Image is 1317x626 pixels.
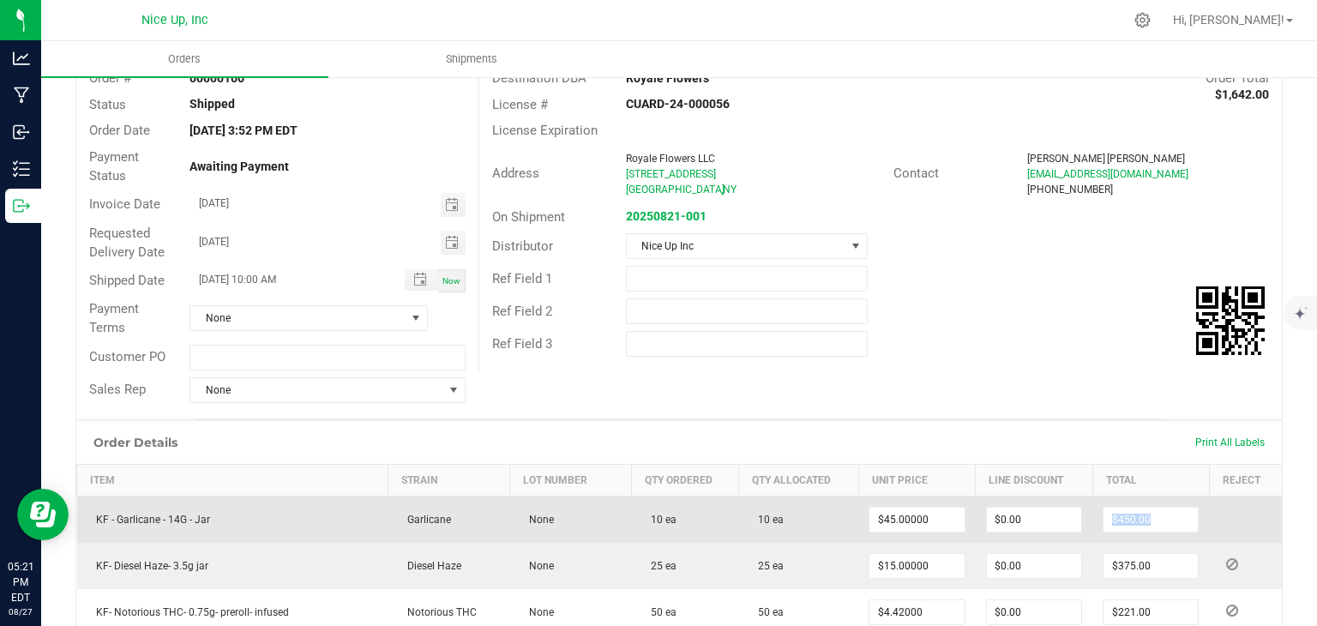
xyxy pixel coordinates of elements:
th: Unit Price [858,464,975,496]
inline-svg: Inbound [13,123,30,141]
span: 25 ea [749,560,784,572]
input: 0 [869,508,964,532]
span: Customer PO [89,349,165,364]
input: 0 [987,508,1081,532]
span: Toggle popup [405,269,438,291]
a: Orders [41,41,328,77]
a: Shipments [328,41,616,77]
span: License # [492,97,548,112]
span: Payment Terms [89,301,139,336]
inline-svg: Manufacturing [13,87,30,104]
span: [EMAIL_ADDRESS][DOMAIN_NAME] [1027,168,1188,180]
span: KF - Garlicane - 14G - Jar [87,514,210,526]
span: Address [492,166,539,181]
strong: Awaiting Payment [189,160,289,173]
span: Order # [89,70,131,86]
div: Manage settings [1132,12,1153,28]
span: Order Total [1206,70,1269,86]
span: Royale Flowers LLC [626,153,715,165]
span: License Expiration [492,123,598,138]
input: 0 [987,600,1081,624]
span: Destination DBA [492,70,586,86]
span: [PERSON_NAME] [1027,153,1105,165]
th: Line Discount [976,464,1092,496]
span: 25 ea [642,560,677,572]
span: Nice Up, Inc [141,13,208,27]
strong: [DATE] 3:52 PM EDT [189,123,298,137]
span: Distributor [492,238,553,254]
th: Qty Ordered [632,464,739,496]
span: Now [442,276,460,286]
a: 20250821-001 [626,209,707,223]
span: Orders [145,51,224,67]
span: None [190,306,406,330]
span: Order Date [89,123,150,138]
th: Strain [388,464,510,496]
inline-svg: Outbound [13,197,30,214]
span: Print All Labels [1195,436,1265,448]
strong: Royale Flowers [626,71,709,85]
p: 05:21 PM EDT [8,559,33,605]
span: None [190,378,442,402]
span: 50 ea [749,606,784,618]
th: Reject [1209,464,1282,496]
input: 0 [869,554,964,578]
h1: Order Details [93,436,177,449]
span: NY [723,184,737,196]
span: [STREET_ADDRESS] [626,168,716,180]
p: 08/27 [8,605,33,618]
span: , [721,184,723,196]
th: Total [1092,464,1209,496]
strong: Shipped [189,97,235,111]
span: Ref Field 2 [492,304,552,319]
span: Status [89,97,126,112]
span: Garlicane [399,514,451,526]
span: [PERSON_NAME] [1107,153,1185,165]
span: Reject Inventory [1219,605,1245,616]
span: Contact [893,166,939,181]
input: 0 [987,554,1081,578]
inline-svg: Inventory [13,160,30,178]
input: 0 [869,600,964,624]
th: Item [77,464,388,496]
span: 10 ea [642,514,677,526]
span: None [520,606,554,618]
span: KF- Diesel Haze- 3.5g jar [87,560,208,572]
span: [PHONE_NUMBER] [1027,184,1113,196]
span: Reject Inventory [1219,559,1245,569]
span: Hi, [PERSON_NAME]! [1173,13,1284,27]
input: Date/Time [190,269,386,291]
strong: CUARD-24-000056 [626,97,730,111]
span: Sales Rep [89,382,146,397]
span: Notorious THC [399,606,477,618]
input: 0 [1104,600,1198,624]
span: Ref Field 1 [492,271,552,286]
span: Toggle calendar [441,193,466,217]
iframe: Resource center [17,489,69,540]
span: KF- Notorious THC- 0.75g- preroll- infused [87,606,289,618]
span: 10 ea [749,514,784,526]
input: 0 [1104,554,1198,578]
span: None [520,514,554,526]
strong: $1,642.00 [1215,87,1269,101]
th: Lot Number [510,464,632,496]
span: Shipments [423,51,520,67]
qrcode: 00000166 [1196,286,1265,355]
span: Diesel Haze [399,560,461,572]
th: Qty Allocated [739,464,859,496]
span: 50 ea [642,606,677,618]
inline-svg: Analytics [13,50,30,67]
span: Ref Field 3 [492,336,552,352]
img: Scan me! [1196,286,1265,355]
span: On Shipment [492,209,565,225]
span: Toggle calendar [441,231,466,255]
span: None [520,560,554,572]
span: Payment Status [89,149,139,184]
span: Nice Up Inc [627,234,845,258]
strong: 00000166 [189,71,244,85]
span: Requested Delivery Date [89,226,165,261]
input: 0 [1104,508,1198,532]
span: [GEOGRAPHIC_DATA] [626,184,725,196]
span: Invoice Date [89,196,160,212]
